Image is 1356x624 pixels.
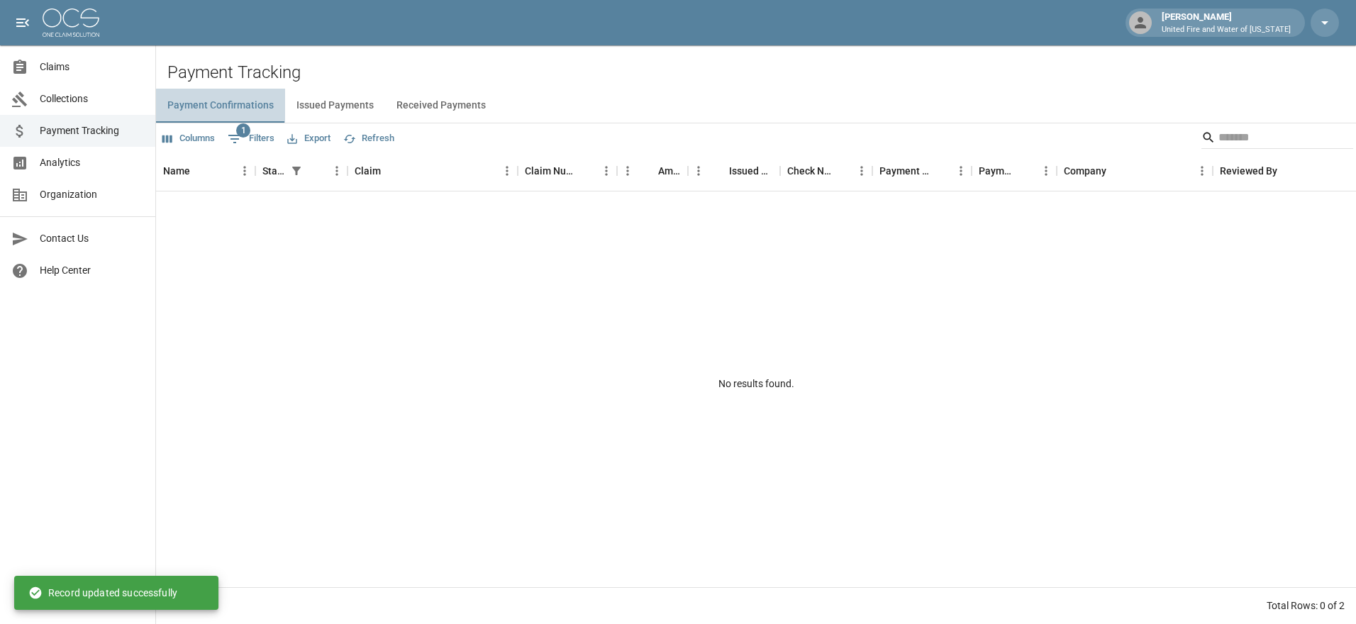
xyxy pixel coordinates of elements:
div: Record updated successfully [28,580,177,606]
button: Sort [1106,161,1126,181]
button: Sort [930,161,950,181]
div: Claim [355,151,381,191]
button: Sort [709,161,729,181]
div: Payment Type [972,151,1057,191]
div: Status [255,151,348,191]
button: Menu [1191,160,1213,182]
button: Sort [831,161,851,181]
button: Menu [1035,160,1057,182]
div: Check Number [780,151,872,191]
button: Sort [190,161,210,181]
div: Company [1064,151,1106,191]
button: Sort [576,161,596,181]
button: Menu [851,160,872,182]
button: Sort [638,161,658,181]
button: Received Payments [385,89,497,123]
h2: Payment Tracking [167,62,1356,83]
button: Menu [950,160,972,182]
div: Reviewed By [1220,151,1277,191]
button: open drawer [9,9,37,37]
p: United Fire and Water of [US_STATE] [1162,24,1291,36]
button: Menu [688,160,709,182]
button: Menu [234,160,255,182]
div: dynamic tabs [156,89,1356,123]
div: Payment Method [879,151,930,191]
span: Help Center [40,263,144,278]
span: Analytics [40,155,144,170]
button: Sort [1016,161,1035,181]
div: Claim Number [518,151,617,191]
div: Company [1057,151,1213,191]
button: Sort [381,161,401,181]
div: Check Number [787,151,831,191]
div: Issued Date [688,151,780,191]
div: [PERSON_NAME] [1156,10,1296,35]
button: Refresh [340,128,398,150]
div: Issued Date [729,151,773,191]
button: Menu [617,160,638,182]
div: Name [156,151,255,191]
div: Name [163,151,190,191]
span: Contact Us [40,231,144,246]
span: Payment Tracking [40,123,144,138]
button: Select columns [159,128,218,150]
button: Sort [1277,161,1297,181]
button: Show filters [287,161,306,181]
div: 1 active filter [287,161,306,181]
button: Show filters [224,128,278,150]
span: Organization [40,187,144,202]
button: Menu [326,160,348,182]
div: Amount [658,151,681,191]
img: ocs-logo-white-transparent.png [43,9,99,37]
div: No results found. [156,191,1356,576]
div: Amount [617,151,688,191]
div: Total Rows: 0 of 2 [1267,598,1345,613]
div: Status [262,151,287,191]
div: Payment Type [979,151,1016,191]
span: Collections [40,91,144,106]
div: Claim Number [525,151,576,191]
div: Search [1201,126,1353,152]
div: Payment Method [872,151,972,191]
button: Menu [596,160,617,182]
button: Issued Payments [285,89,385,123]
button: Menu [496,160,518,182]
button: Payment Confirmations [156,89,285,123]
span: Claims [40,60,144,74]
button: Sort [306,161,326,181]
span: 1 [236,123,250,138]
button: Export [284,128,334,150]
div: Claim [348,151,518,191]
